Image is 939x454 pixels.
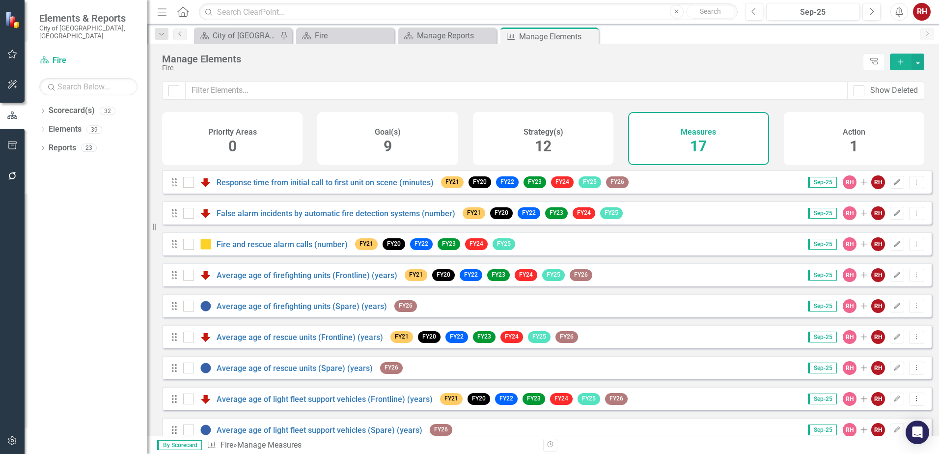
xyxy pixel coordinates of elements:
[843,268,856,282] div: RH
[843,361,856,375] div: RH
[871,361,885,375] div: RH
[299,29,392,42] a: Fire
[39,12,138,24] span: Elements & Reports
[200,331,212,343] img: Below Plan
[465,238,488,250] span: FY24
[843,206,856,220] div: RH
[551,176,574,188] span: FY24
[394,300,417,312] span: FY26
[913,3,931,21] button: RH
[200,238,212,250] img: Caution
[200,207,212,219] img: Below Plan
[871,237,885,251] div: RH
[871,330,885,344] div: RH
[600,207,623,219] span: FY25
[200,362,212,374] img: No Information
[871,299,885,313] div: RH
[843,392,856,406] div: RH
[217,426,422,435] a: Average age of light fleet support vehicles (Spare) (years)
[487,269,510,281] span: FY23
[770,6,856,18] div: Sep-25
[843,128,865,137] h4: Action
[490,207,513,219] span: FY20
[100,107,115,115] div: 32
[871,423,885,437] div: RH
[460,269,482,281] span: FY22
[579,176,601,188] span: FY25
[185,82,848,100] input: Filter Elements...
[545,207,568,219] span: FY23
[200,176,212,188] img: Below Plan
[200,424,212,436] img: No Information
[493,238,515,250] span: FY25
[870,85,918,96] div: Show Deleted
[217,302,387,311] a: Average age of firefighting units (Spare) (years)
[843,330,856,344] div: RH
[528,331,551,342] span: FY25
[681,128,716,137] h4: Measures
[871,175,885,189] div: RH
[524,128,563,137] h4: Strategy(s)
[200,269,212,281] img: Below Plan
[523,393,545,404] span: FY23
[228,138,237,155] span: 0
[49,142,76,154] a: Reports
[217,209,455,218] a: False alarm incidents by automatic fire detection systems (number)
[690,138,707,155] span: 17
[162,54,858,64] div: Manage Elements
[199,3,738,21] input: Search ClearPoint...
[405,269,427,281] span: FY21
[808,363,837,373] span: Sep-25
[418,331,441,342] span: FY20
[417,29,494,42] div: Manage Reports
[686,5,735,19] button: Search
[410,238,433,250] span: FY22
[157,440,202,450] span: By Scorecard
[432,269,455,281] span: FY20
[200,393,212,405] img: Below Plan
[39,24,138,40] small: City of [GEOGRAPHIC_DATA], [GEOGRAPHIC_DATA]
[401,29,494,42] a: Manage Reports
[315,29,392,42] div: Fire
[700,7,721,15] span: Search
[441,176,464,188] span: FY21
[808,239,837,250] span: Sep-25
[605,393,628,404] span: FY26
[217,333,383,342] a: Average age of rescue units (Frontline) (years)
[871,268,885,282] div: RH
[445,331,468,342] span: FY22
[573,207,595,219] span: FY24
[808,270,837,281] span: Sep-25
[524,176,546,188] span: FY23
[438,238,460,250] span: FY23
[355,238,378,250] span: FY21
[81,144,97,152] div: 23
[217,240,348,249] a: Fire and rescue alarm calls (number)
[86,125,102,134] div: 39
[519,30,596,43] div: Manage Elements
[843,299,856,313] div: RH
[515,269,537,281] span: FY24
[208,128,257,137] h4: Priority Areas
[221,440,233,450] a: Fire
[217,395,433,404] a: Average age of light fleet support vehicles (Frontline) (years)
[606,176,629,188] span: FY26
[383,238,405,250] span: FY20
[871,206,885,220] div: RH
[518,207,540,219] span: FY22
[390,331,413,342] span: FY21
[850,138,858,155] span: 1
[808,394,837,404] span: Sep-25
[535,138,552,155] span: 12
[430,424,452,435] span: FY26
[49,124,82,135] a: Elements
[808,208,837,219] span: Sep-25
[468,393,490,404] span: FY20
[906,421,929,444] div: Open Intercom Messenger
[542,269,565,281] span: FY25
[578,393,600,404] span: FY25
[495,393,518,404] span: FY22
[39,55,138,66] a: Fire
[213,29,277,42] div: City of [GEOGRAPHIC_DATA]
